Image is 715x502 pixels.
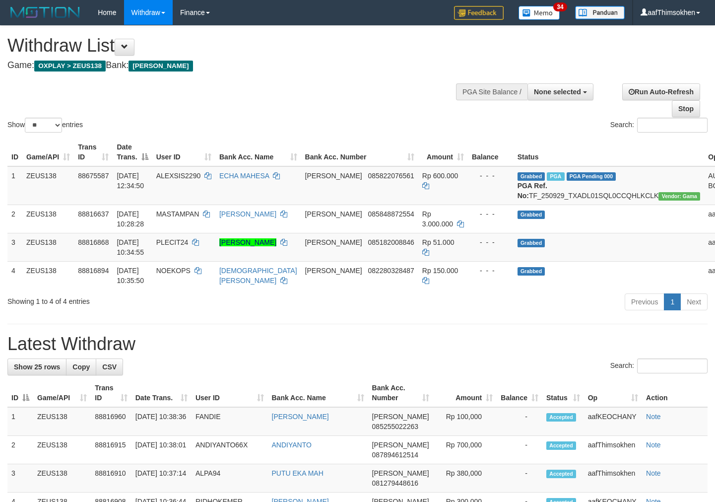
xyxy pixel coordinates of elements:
td: ZEUS138 [22,233,74,261]
label: Search: [610,118,708,133]
label: Show entries [7,118,83,133]
div: - - - [472,171,510,181]
a: Show 25 rows [7,359,66,375]
span: [PERSON_NAME] [372,469,429,477]
td: 4 [7,261,22,289]
td: ZEUS138 [33,407,91,436]
span: Grabbed [518,172,545,181]
span: Accepted [546,470,576,478]
span: OXPLAY > ZEUS138 [34,61,106,72]
span: [PERSON_NAME] [372,441,429,449]
span: Copy 085255022263 to clipboard [372,423,418,430]
button: None selected [527,83,593,100]
td: 88816960 [91,407,131,436]
span: 88816868 [78,238,109,246]
span: Accepted [546,413,576,422]
th: Bank Acc. Name: activate to sort column ascending [268,379,368,407]
span: Rp 51.000 [422,238,455,246]
span: [PERSON_NAME] [305,238,362,246]
h1: Latest Withdraw [7,334,708,354]
td: aafKEOCHANY [584,407,642,436]
a: [DEMOGRAPHIC_DATA][PERSON_NAME] [219,267,297,285]
td: ANDIYANTO66X [192,436,268,464]
a: CSV [96,359,123,375]
span: Rp 150.000 [422,267,458,275]
div: PGA Site Balance / [456,83,527,100]
span: PLECIT24 [156,238,189,246]
a: Copy [66,359,96,375]
span: Copy 085822076561 to clipboard [368,172,414,180]
div: - - - [472,209,510,219]
td: 88816910 [91,464,131,493]
a: [PERSON_NAME] [272,413,329,421]
th: Date Trans.: activate to sort column ascending [131,379,192,407]
td: ZEUS138 [22,205,74,233]
a: Run Auto-Refresh [622,83,700,100]
img: MOTION_logo.png [7,5,83,20]
span: None selected [534,88,581,96]
td: ZEUS138 [33,464,91,493]
div: - - - [472,266,510,276]
b: PGA Ref. No: [518,182,547,200]
span: Vendor URL: https://trx31.1velocity.biz [658,192,700,201]
select: Showentries [25,118,62,133]
td: Rp 100,000 [433,407,497,436]
img: Feedback.jpg [454,6,504,20]
th: ID [7,138,22,166]
span: Copy 085848872554 to clipboard [368,210,414,218]
a: PUTU EKA MAH [272,469,324,477]
td: [DATE] 10:38:36 [131,407,192,436]
span: MASTAMPAN [156,210,199,218]
td: [DATE] 10:37:14 [131,464,192,493]
td: 88816915 [91,436,131,464]
td: aafThimsokhen [584,464,642,493]
td: 3 [7,464,33,493]
span: Marked by aafpengsreynich [547,172,564,181]
td: 2 [7,205,22,233]
th: ID: activate to sort column descending [7,379,33,407]
a: Note [646,441,661,449]
th: Bank Acc. Name: activate to sort column ascending [215,138,301,166]
th: Game/API: activate to sort column ascending [22,138,74,166]
th: Action [642,379,708,407]
span: ALEXSIS2290 [156,172,201,180]
label: Search: [610,359,708,373]
td: - [497,464,542,493]
th: Status: activate to sort column ascending [542,379,584,407]
span: Grabbed [518,239,545,247]
th: Trans ID: activate to sort column ascending [91,379,131,407]
th: Bank Acc. Number: activate to sort column ascending [368,379,433,407]
a: Previous [625,293,664,310]
a: Note [646,413,661,421]
th: User ID: activate to sort column ascending [192,379,268,407]
input: Search: [637,359,708,373]
img: Button%20Memo.svg [519,6,560,20]
h4: Game: Bank: [7,61,467,71]
td: aafThimsokhen [584,436,642,464]
span: [PERSON_NAME] [305,172,362,180]
td: ZEUS138 [33,436,91,464]
span: PGA Pending [567,172,616,181]
div: Showing 1 to 4 of 4 entries [7,292,290,306]
td: ZEUS138 [22,261,74,289]
td: ALPA94 [192,464,268,493]
span: Copy 085182008846 to clipboard [368,238,414,246]
td: TF_250929_TXADL01SQL0CCQHLKCLK [514,166,705,205]
img: panduan.png [575,6,625,19]
span: [DATE] 10:34:55 [117,238,144,256]
span: Copy 082280328487 to clipboard [368,267,414,275]
span: [PERSON_NAME] [305,267,362,275]
th: Amount: activate to sort column ascending [433,379,497,407]
a: Stop [672,100,700,117]
span: Grabbed [518,211,545,219]
span: Copy 087894612514 to clipboard [372,451,418,459]
span: Grabbed [518,267,545,276]
th: Balance: activate to sort column ascending [497,379,542,407]
div: - - - [472,237,510,247]
th: Game/API: activate to sort column ascending [33,379,91,407]
th: Trans ID: activate to sort column ascending [74,138,113,166]
input: Search: [637,118,708,133]
span: Rp 3.000.000 [422,210,453,228]
td: 2 [7,436,33,464]
span: [DATE] 10:35:50 [117,267,144,285]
